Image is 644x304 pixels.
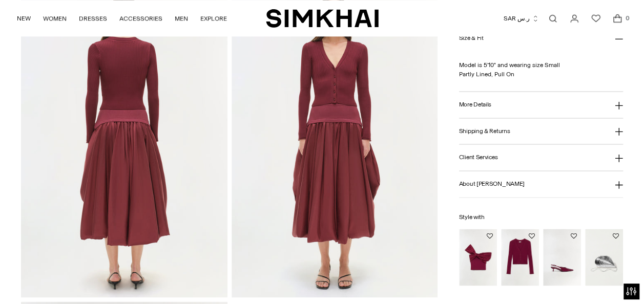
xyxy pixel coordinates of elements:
[459,171,623,197] button: About [PERSON_NAME]
[585,229,623,286] img: Bridget Metal Oyster Clutch
[459,144,623,170] button: Client Services
[459,214,623,221] h6: Style with
[459,118,623,144] button: Shipping & Returns
[586,8,606,29] a: Wishlist
[175,7,188,30] a: MEN
[543,8,563,29] a: Open search modal
[459,92,623,118] button: More Details
[564,8,585,29] a: Go to the account page
[79,7,107,30] a: DRESSES
[459,128,510,135] h3: Shipping & Returns
[543,229,581,286] img: Sylvie Slingback Kitten Heel
[459,229,497,286] img: Celiana Off Shoulder Top
[459,26,623,52] button: Size & Fit
[200,7,227,30] a: EXPLORE
[459,181,525,187] h3: About [PERSON_NAME]
[487,233,493,239] button: Add to Wishlist
[607,8,628,29] a: Open cart modal
[43,7,67,30] a: WOMEN
[529,233,535,239] button: Add to Wishlist
[266,8,379,28] a: SIMKHAI
[613,233,619,239] button: Add to Wishlist
[459,101,491,108] h3: More Details
[119,7,162,30] a: ACCESSORIES
[571,233,577,239] button: Add to Wishlist
[459,154,498,161] h3: Client Services
[501,229,539,286] img: Ailany Knit Cardigan
[459,51,623,79] p: Model is 5'10" and wearing size Small Partly Lined, Pull On
[622,13,632,23] span: 0
[459,35,484,41] h3: Size & Fit
[504,7,539,30] button: SAR ر.س
[17,7,31,30] a: NEW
